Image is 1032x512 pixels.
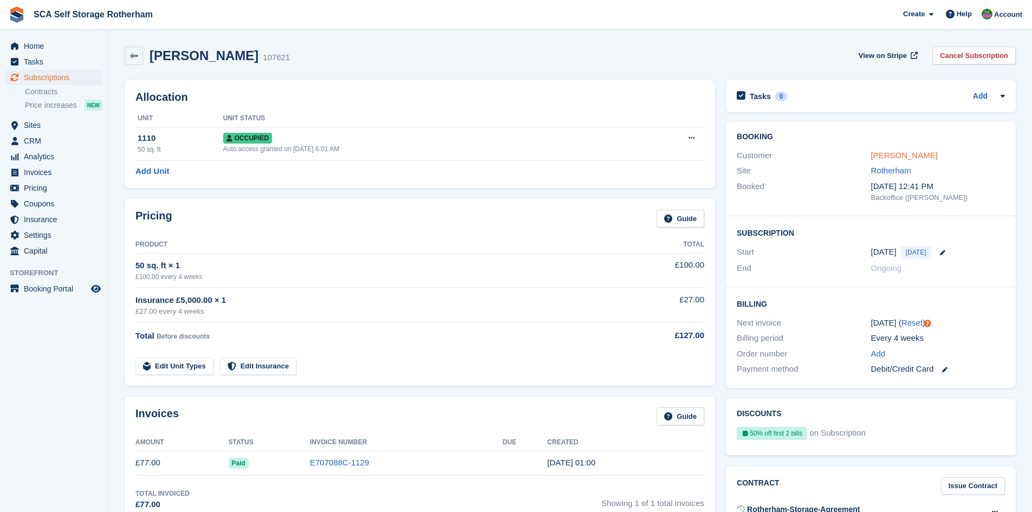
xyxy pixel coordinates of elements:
a: E707088C-1129 [310,458,369,467]
th: Created [547,434,704,451]
h2: Billing [737,298,1005,309]
div: Debit/Credit Card [871,363,1005,375]
div: £127.00 [616,329,704,342]
a: Edit Insurance [220,358,297,375]
a: [PERSON_NAME] [871,151,938,160]
a: menu [5,149,102,164]
div: NEW [85,100,102,111]
span: Tasks [24,54,89,69]
a: Reset [901,318,923,327]
div: Insurance £5,000.00 × 1 [135,294,616,307]
span: Paid [229,458,249,469]
h2: Allocation [135,91,704,103]
td: £27.00 [616,288,704,323]
div: 1110 [138,132,223,145]
a: Guide [657,407,704,425]
a: menu [5,196,102,211]
th: Amount [135,434,229,451]
span: Create [903,9,925,20]
span: Storefront [10,268,108,278]
div: 0 [775,92,788,101]
span: Subscriptions [24,70,89,85]
td: £100.00 [616,253,704,287]
a: menu [5,70,102,85]
th: Due [503,434,548,451]
div: [DATE] 12:41 PM [871,180,1005,193]
span: Occupied [223,133,272,144]
div: 50 sq. ft × 1 [135,260,616,272]
div: Billing period [737,332,871,345]
th: Unit Status [223,110,626,127]
a: menu [5,54,102,69]
th: Invoice Number [310,434,503,451]
a: View on Stripe [854,47,920,64]
a: menu [5,180,102,196]
div: 50 sq. ft [138,145,223,154]
time: 2025-09-28 00:00:00 UTC [871,246,897,258]
div: Backoffice ([PERSON_NAME]) [871,192,1005,203]
a: Issue Contract [941,477,1005,495]
span: CRM [24,133,89,148]
a: SCA Self Storage Rotherham [29,5,157,23]
h2: Discounts [737,410,1005,418]
span: View on Stripe [859,50,907,61]
a: menu [5,243,102,258]
th: Unit [135,110,223,127]
a: menu [5,212,102,227]
div: Start [737,246,871,259]
span: Analytics [24,149,89,164]
a: menu [5,38,102,54]
span: Total [135,331,154,340]
div: 50% off first 2 bills [737,427,807,440]
div: £27.00 every 4 weeks [135,306,616,317]
th: Product [135,236,616,254]
div: End [737,262,871,275]
h2: Pricing [135,210,172,228]
span: on Subscription [809,427,865,444]
a: Preview store [89,282,102,295]
div: Total Invoiced [135,489,190,498]
span: Price increases [25,100,77,111]
span: Account [994,9,1022,20]
a: Add [871,348,886,360]
a: menu [5,165,102,180]
h2: [PERSON_NAME] [150,48,258,63]
a: menu [5,281,102,296]
a: menu [5,118,102,133]
span: [DATE] [901,246,931,259]
span: Showing 1 of 1 total invoices [601,489,704,511]
div: Auto access granted on [DATE] 6:01 AM [223,144,626,154]
a: Add [973,90,988,103]
div: [DATE] ( ) [871,317,1005,329]
a: menu [5,133,102,148]
h2: Booking [737,133,1005,141]
a: Edit Unit Types [135,358,213,375]
a: Guide [657,210,704,228]
span: Invoices [24,165,89,180]
span: Insurance [24,212,89,227]
div: Booked [737,180,871,203]
div: Site [737,165,871,177]
div: Order number [737,348,871,360]
th: Status [229,434,310,451]
h2: Tasks [750,92,771,101]
div: 107621 [263,51,290,64]
span: Help [957,9,972,20]
th: Total [616,236,704,254]
div: Every 4 weeks [871,332,1005,345]
a: menu [5,228,102,243]
h2: Invoices [135,407,179,425]
span: Before discounts [157,333,210,340]
span: Settings [24,228,89,243]
span: Ongoing [871,263,902,273]
span: Booking Portal [24,281,89,296]
div: £100.00 every 4 weeks [135,272,616,282]
div: Customer [737,150,871,162]
span: Home [24,38,89,54]
td: £77.00 [135,451,229,475]
div: Payment method [737,363,871,375]
a: Contracts [25,87,102,97]
div: Next invoice [737,317,871,329]
span: Pricing [24,180,89,196]
span: Capital [24,243,89,258]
